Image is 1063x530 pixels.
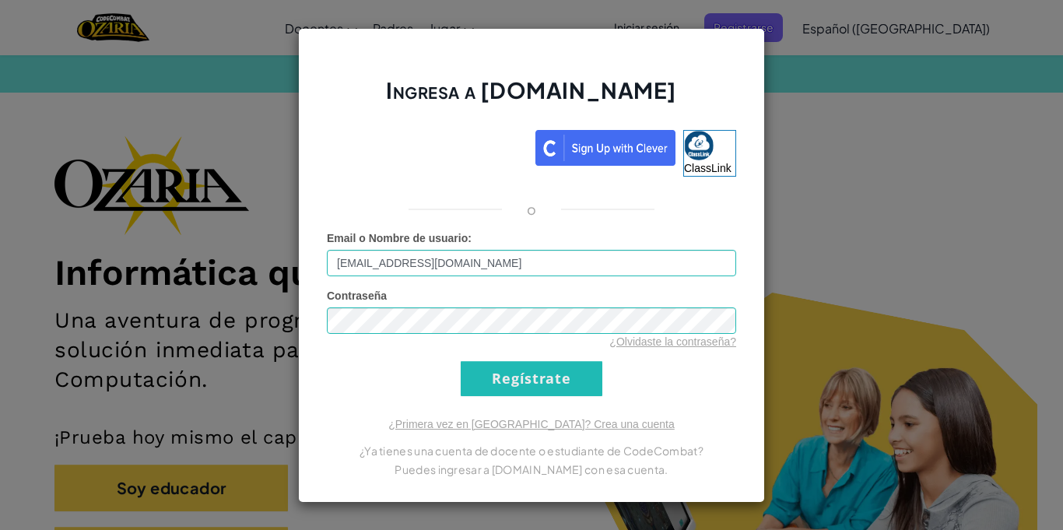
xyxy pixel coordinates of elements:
[327,441,736,460] p: ¿Ya tienes una cuenta de docente o estudiante de CodeCombat?
[535,130,675,166] img: clever_sso_button@2x.png
[319,128,535,163] iframe: Botón Iniciar sesión con Google
[684,162,731,174] span: ClassLink
[327,75,736,121] h2: Ingresa a [DOMAIN_NAME]
[327,232,468,244] span: Email o Nombre de usuario
[684,131,714,160] img: classlink-logo-small.png
[327,460,736,479] p: Puedes ingresar a [DOMAIN_NAME] con esa cuenta.
[527,200,536,219] p: o
[327,290,387,302] span: Contraseña
[461,361,602,396] input: Regístrate
[388,418,675,430] a: ¿Primera vez en [GEOGRAPHIC_DATA]? Crea una cuenta
[609,335,736,348] a: ¿Olvidaste la contraseña?
[327,230,472,246] label: :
